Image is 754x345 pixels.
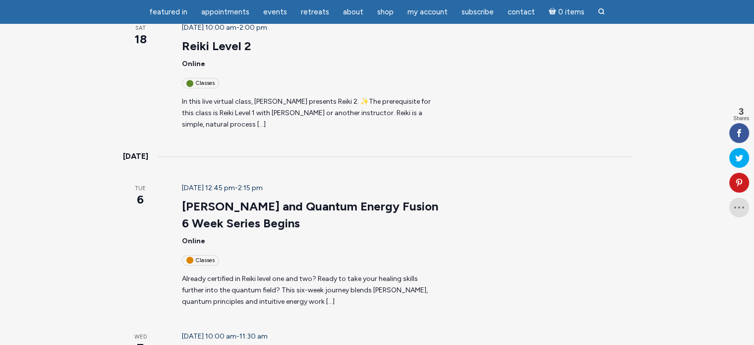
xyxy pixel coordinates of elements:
span: Appointments [201,7,249,16]
span: [DATE] 10:00 am [182,23,236,32]
span: Sat [123,24,158,33]
span: Shares [733,116,749,121]
a: My Account [402,2,454,22]
a: About [337,2,369,22]
a: Appointments [195,2,255,22]
span: Wed [123,333,158,342]
span: Tue [123,185,158,193]
span: Retreats [301,7,329,16]
span: Contact [508,7,535,16]
a: Events [257,2,293,22]
a: Retreats [295,2,335,22]
a: featured in [143,2,193,22]
a: Reiki Level 2 [182,39,251,54]
div: Classes [182,78,219,88]
span: 18 [123,31,158,48]
span: Online [182,237,205,245]
span: 3 [733,107,749,116]
p: Already certified in Reiki level one and two? Ready to take your healing skills further into the ... [182,274,439,307]
span: Subscribe [462,7,494,16]
span: Online [182,60,205,68]
span: About [343,7,363,16]
span: 0 items [558,8,584,16]
span: featured in [149,7,187,16]
span: Shop [377,7,394,16]
span: 11:30 am [239,332,268,341]
i: Cart [549,7,558,16]
span: 6 [123,191,158,208]
p: In this live virtual class, [PERSON_NAME] presents Reiki 2. ✨The prerequisite for this class is R... [182,96,439,130]
a: Shop [371,2,400,22]
a: [PERSON_NAME] and Quantum Energy Fusion 6 Week Series Begins [182,199,438,231]
span: My Account [407,7,448,16]
span: 2:00 pm [239,23,267,32]
a: Contact [502,2,541,22]
span: Events [263,7,287,16]
time: - [182,23,267,32]
a: Subscribe [456,2,500,22]
time: - [182,332,268,341]
time: - [182,184,263,192]
a: Cart0 items [543,1,590,22]
span: [DATE] 12:45 pm [182,184,235,192]
span: [DATE] 10:00 am [182,332,236,341]
div: Classes [182,255,219,266]
time: [DATE] [123,150,148,163]
span: 2:15 pm [238,184,263,192]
